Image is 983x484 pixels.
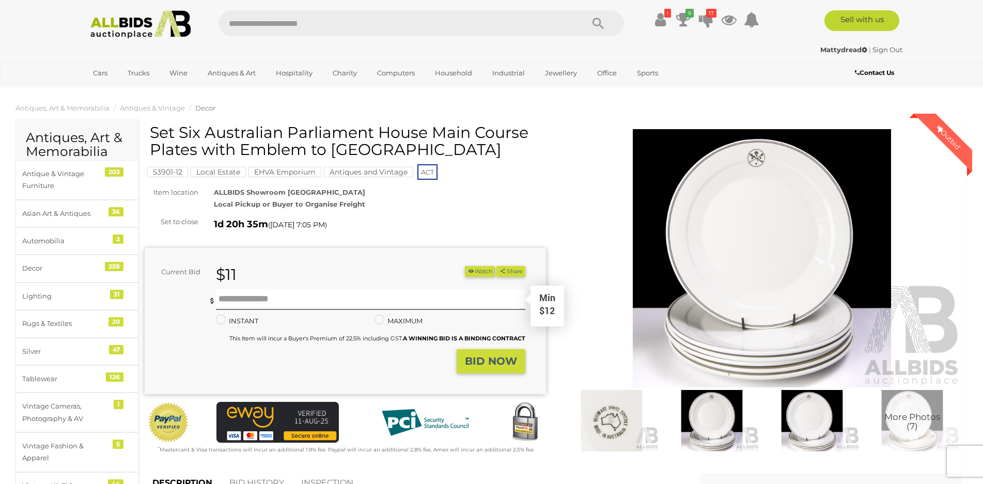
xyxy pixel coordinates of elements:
[191,167,246,177] mark: Local Estate
[22,440,107,464] div: Vintage Fashion & Apparel
[685,9,694,18] i: 9
[229,335,525,342] small: This Item will incur a Buyer's Premium of 22.5% including GST.
[664,390,759,451] img: Set Six Australian Parliament House Main Course Plates with Emblem to Rim
[465,266,495,277] li: Watch this item
[214,200,365,208] strong: Local Pickup or Buyer to Organise Freight
[664,9,671,18] i: !
[191,168,246,176] a: Local Estate
[86,82,173,99] a: [GEOGRAPHIC_DATA]
[120,104,185,112] a: Antiques & Vintage
[417,164,438,180] span: ACT
[147,402,190,443] img: Official PayPal Seal
[403,335,525,342] b: A WINNING BID IS A BINDING CONTRACT
[137,216,206,228] div: Set to close
[326,65,364,82] a: Charity
[108,317,123,326] div: 20
[15,283,139,310] a: Lighting 31
[590,65,623,82] a: Office
[820,45,869,54] a: Mattydread
[15,255,139,282] a: Decor 258
[872,45,902,54] a: Sign Out
[15,227,139,255] a: Automobilia 2
[105,262,123,271] div: 258
[884,412,940,431] span: More Photos (7)
[110,290,123,299] div: 31
[269,65,319,82] a: Hospitality
[109,345,123,354] div: 47
[108,207,123,216] div: 36
[270,220,325,229] span: [DATE] 7:05 PM
[22,262,107,274] div: Decor
[216,315,258,327] label: INSTANT
[706,9,716,18] i: 17
[496,266,525,277] button: Share
[15,104,110,112] a: Antiques, Art & Memorabilia
[145,266,208,278] div: Current Bid
[113,235,123,244] div: 2
[113,440,123,449] div: 5
[504,402,545,443] img: Secured by Rapid SSL
[114,400,123,409] div: 1
[15,432,139,472] a: Vintage Fashion & Apparel 5
[86,65,114,82] a: Cars
[486,65,532,82] a: Industrial
[22,168,107,192] div: Antique & Vintage Furniture
[572,10,624,36] button: Search
[22,400,107,425] div: Vintage Cameras, Photography & AV
[201,65,262,82] a: Antiques & Art
[22,235,107,247] div: Automobilia
[15,160,139,200] a: Antique & Vintage Furniture 203
[653,10,668,29] a: !
[22,208,107,220] div: Asian Art & Antiques
[370,65,422,82] a: Computers
[630,65,665,82] a: Sports
[195,104,215,112] a: Decor
[465,266,495,277] button: Watch
[564,390,659,451] img: Set Six Australian Parliament House Main Course Plates with Emblem to Rim
[457,349,525,373] button: BID NOW
[820,45,867,54] strong: Mattydread
[22,373,107,385] div: Tablewear
[150,124,543,158] h1: Set Six Australian Parliament House Main Course Plates with Emblem to [GEOGRAPHIC_DATA]
[15,365,139,393] a: Tablewear 126
[824,10,899,31] a: Sell with us
[216,265,237,284] strong: $11
[216,402,339,443] img: eWAY Payment Gateway
[698,10,714,29] a: 17
[147,168,188,176] a: 53901-12
[15,200,139,227] a: Asian Art & Antiques 36
[15,338,139,365] a: Silver 47
[105,167,123,177] div: 203
[85,10,197,39] img: Allbids.com.au
[121,65,156,82] a: Trucks
[465,355,517,367] strong: BID NOW
[137,186,206,198] div: Item location
[764,390,860,451] img: Set Six Australian Parliament House Main Course Plates with Emblem to Rim
[324,167,413,177] mark: Antiques and Vintage
[865,390,960,451] img: Set Six Australian Parliament House Main Course Plates with Emblem to Rim
[375,315,423,327] label: MAXIMUM
[532,291,563,325] div: Min $12
[22,290,107,302] div: Lighting
[855,69,894,76] b: Contact Us
[561,129,963,387] img: Set Six Australian Parliament House Main Course Plates with Emblem to Rim
[324,168,413,176] a: Antiques and Vintage
[268,221,327,229] span: ( )
[676,10,691,29] a: 9
[855,67,897,79] a: Contact Us
[214,218,268,230] strong: 1d 20h 35m
[925,114,972,161] div: Outbid
[147,167,188,177] mark: 53901-12
[248,168,321,176] a: EHVA Emporium
[248,167,321,177] mark: EHVA Emporium
[15,310,139,337] a: Rugs & Textiles 20
[22,318,107,330] div: Rugs & Textiles
[163,65,194,82] a: Wine
[373,402,477,443] img: PCI DSS compliant
[428,65,479,82] a: Household
[865,390,960,451] a: More Photos(7)
[26,131,129,159] h2: Antiques, Art & Memorabilia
